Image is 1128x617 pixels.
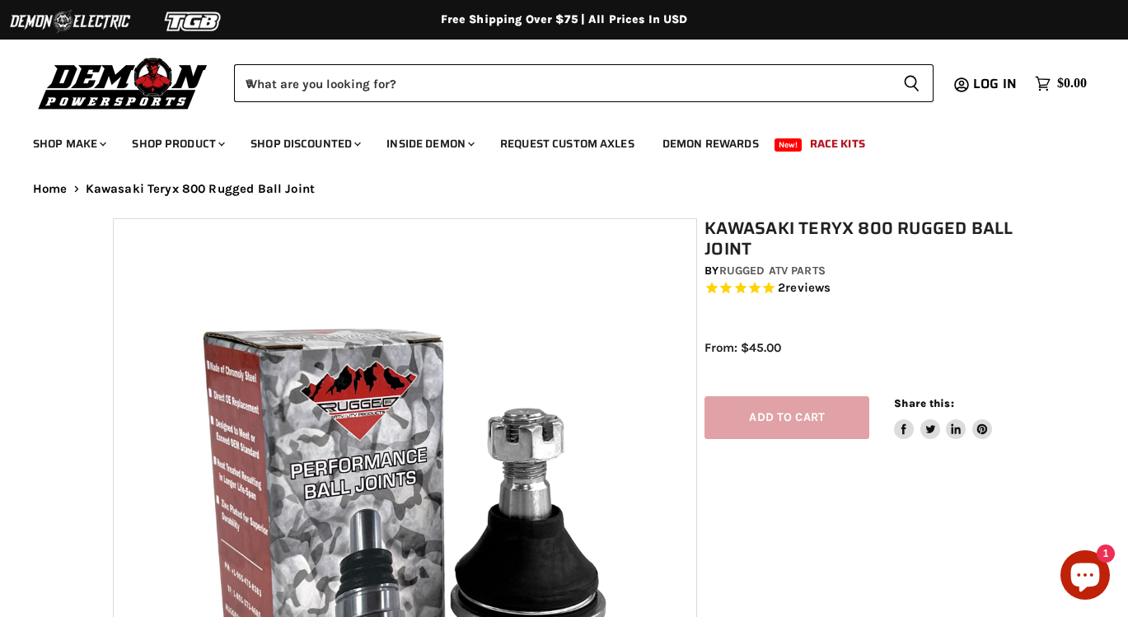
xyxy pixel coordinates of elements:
[704,280,1023,297] span: Rated 5.0 out of 5 stars 2 reviews
[973,73,1017,94] span: Log in
[798,127,878,161] a: Race Kits
[33,182,68,196] a: Home
[238,127,371,161] a: Shop Discounted
[785,281,831,296] span: reviews
[21,127,116,161] a: Shop Make
[966,77,1027,91] a: Log in
[704,262,1023,280] div: by
[488,127,647,161] a: Request Custom Axles
[374,127,484,161] a: Inside Demon
[775,138,803,152] span: New!
[650,127,771,161] a: Demon Rewards
[234,64,890,102] input: When autocomplete results are available use up and down arrows to review and enter to select
[132,6,255,37] img: TGB Logo 2
[33,54,213,112] img: Demon Powersports
[894,396,992,440] aside: Share this:
[704,218,1023,259] h1: Kawasaki Teryx 800 Rugged Ball Joint
[119,127,235,161] a: Shop Product
[894,397,953,409] span: Share this:
[778,281,831,296] span: 2 reviews
[1027,72,1095,96] a: $0.00
[890,64,934,102] button: Search
[1055,550,1115,604] inbox-online-store-chat: Shopify online store chat
[234,64,934,102] form: Product
[8,6,132,37] img: Demon Electric Logo 2
[1057,76,1087,91] span: $0.00
[21,120,1083,161] ul: Main menu
[704,340,781,355] span: From: $45.00
[719,264,826,278] a: Rugged ATV Parts
[86,182,315,196] span: Kawasaki Teryx 800 Rugged Ball Joint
